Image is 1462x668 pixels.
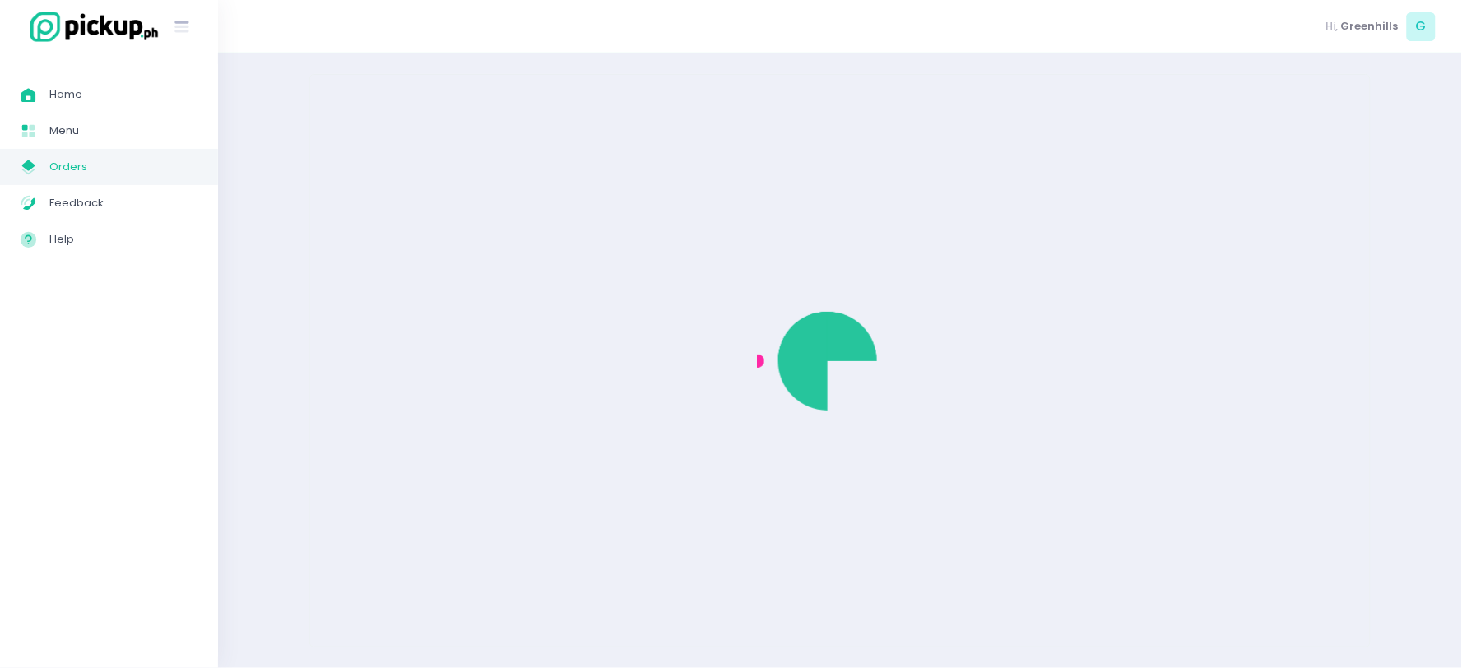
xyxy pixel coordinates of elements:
[1407,12,1436,41] span: G
[1341,18,1399,35] span: Greenhills
[1326,18,1339,35] span: Hi,
[49,120,197,141] span: Menu
[49,193,197,214] span: Feedback
[49,84,197,105] span: Home
[21,9,160,44] img: logo
[49,229,197,250] span: Help
[49,156,197,178] span: Orders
